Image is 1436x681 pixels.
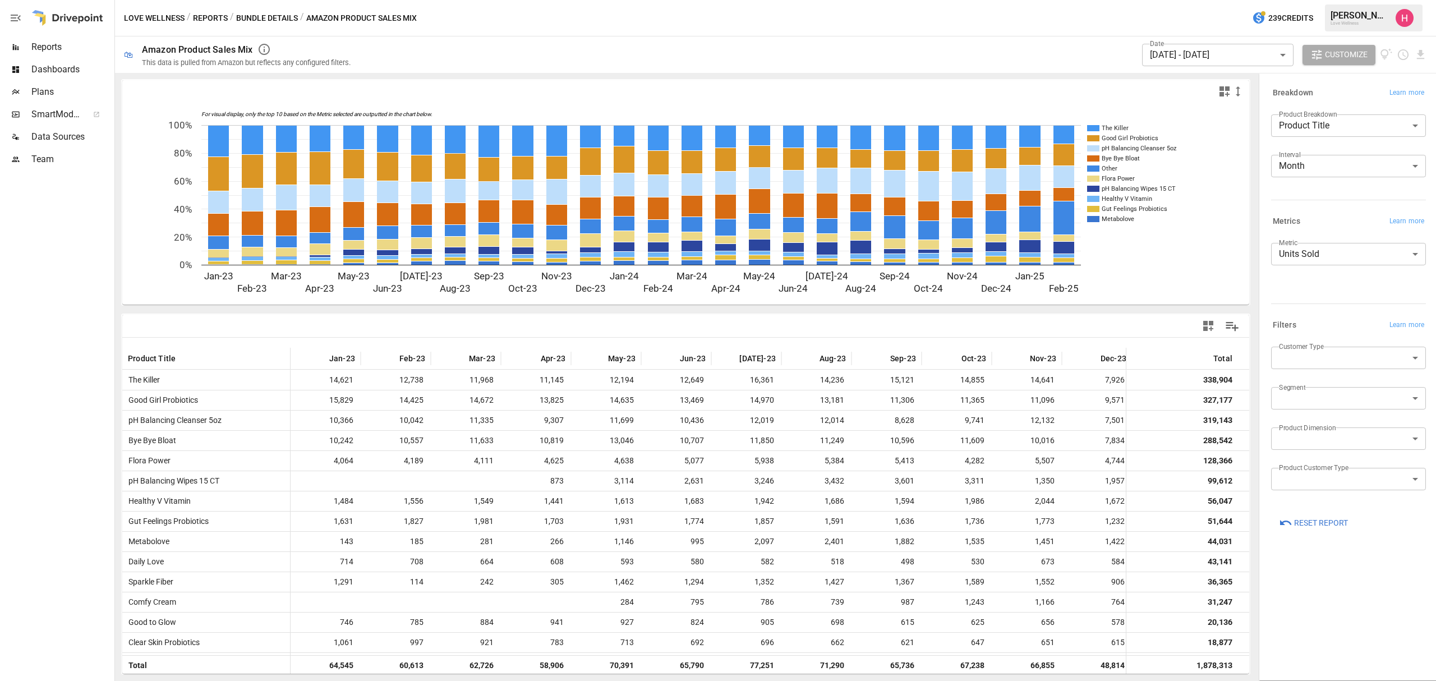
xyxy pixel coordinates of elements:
[787,572,846,592] span: 1,427
[179,259,192,270] text: 0%
[927,370,986,390] span: 14,855
[647,532,706,551] span: 995
[1203,451,1232,471] div: 128,366
[1268,11,1313,25] span: 239 Credits
[1049,283,1079,294] text: Feb-25
[1397,48,1410,61] button: Schedule report
[400,270,443,282] text: [DATE]-23
[647,390,706,410] span: 13,469
[739,353,776,364] span: [DATE]-23
[927,512,986,531] span: 1,736
[124,49,133,60] div: 🛍
[507,552,565,572] span: 608
[857,532,916,551] span: 1,882
[1271,513,1356,533] button: Reset Report
[1302,45,1375,65] button: Customize
[1102,195,1152,203] text: Healthy V Vitamin
[1380,45,1393,65] button: View documentation
[436,613,495,632] span: 884
[717,431,776,450] span: 11,850
[507,471,565,491] span: 873
[124,638,200,647] span: Clear Skin Probiotics
[1067,370,1126,390] span: 7,926
[440,283,471,294] text: Aug-23
[927,532,986,551] span: 1,535
[997,431,1056,450] span: 10,016
[1203,411,1232,430] div: 319,143
[647,613,706,632] span: 824
[1142,44,1294,66] div: [DATE] - [DATE]
[124,496,191,505] span: Healthy V Vitamin
[507,572,565,592] span: 305
[1414,48,1427,61] button: Download report
[1208,512,1232,531] div: 51,644
[577,431,636,450] span: 13,046
[142,58,351,67] div: This data is pulled from Amazon but reflects any configured filters.
[1102,135,1158,142] text: Good Girl Probiotics
[997,390,1056,410] span: 11,096
[541,353,565,364] span: Apr-23
[507,532,565,551] span: 266
[927,451,986,471] span: 4,282
[474,270,504,282] text: Sep-23
[296,613,355,632] span: 746
[787,491,846,511] span: 1,686
[124,557,164,566] span: Daily Love
[1273,319,1296,332] h6: Filters
[329,353,355,364] span: Jan-23
[1208,592,1232,612] div: 31,247
[366,370,425,390] span: 12,738
[436,451,495,471] span: 4,111
[124,395,198,404] span: Good Girl Probiotics
[927,411,986,430] span: 9,741
[647,370,706,390] span: 12,649
[1208,491,1232,511] div: 56,047
[174,176,192,187] text: 60%
[927,491,986,511] span: 1,986
[1389,2,1420,34] button: Hayley Rovet
[1067,471,1126,491] span: 1,957
[717,512,776,531] span: 1,857
[296,532,355,551] span: 143
[1331,21,1389,26] div: Love Wellness
[366,431,425,450] span: 10,557
[1208,532,1232,551] div: 44,031
[31,153,112,166] span: Team
[857,572,916,592] span: 1,367
[1067,491,1126,511] span: 1,672
[1102,155,1140,162] text: Bye Bye Bloat
[236,11,298,25] button: Bundle Details
[1279,150,1301,159] label: Interval
[366,552,425,572] span: 708
[927,613,986,632] span: 625
[717,633,776,652] span: 696
[230,11,234,25] div: /
[947,270,978,282] text: Nov-24
[1208,613,1232,632] div: 20,136
[927,633,986,652] span: 647
[1067,451,1126,471] span: 4,744
[436,572,495,592] span: 242
[1102,215,1134,223] text: Metabolove
[366,653,425,673] span: 392
[507,633,565,652] span: 783
[1102,175,1135,182] text: Flora Power
[1102,185,1176,192] text: pH Balancing Wipes 15 CT
[436,390,495,410] span: 14,672
[1102,205,1167,213] text: Gut Feelings Probiotics
[890,353,916,364] span: Sep-23
[1067,512,1126,531] span: 1,232
[271,270,302,282] text: Mar-23
[857,592,916,612] span: 987
[1067,390,1126,410] span: 9,571
[296,411,355,430] span: 10,366
[647,411,706,430] span: 10,436
[507,411,565,430] span: 9,307
[787,613,846,632] span: 698
[779,283,808,294] text: Jun-24
[676,270,707,282] text: Mar-24
[577,451,636,471] span: 4,638
[717,370,776,390] span: 16,361
[997,552,1056,572] span: 673
[31,108,81,121] span: SmartModel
